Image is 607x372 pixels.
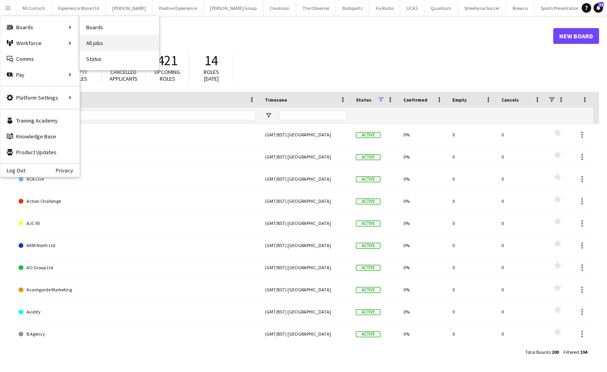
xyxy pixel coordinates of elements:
[580,349,587,355] span: 194
[19,279,255,301] a: Avantgarde Marketing
[497,190,546,212] div: 0
[497,257,546,278] div: 0
[19,234,255,257] a: AKM North Ltd
[400,0,424,16] button: UCAS
[356,309,380,315] span: Active
[260,234,351,256] div: (GMT/BST) [GEOGRAPHIC_DATA]
[263,0,296,16] button: Creatisan
[356,97,371,103] span: Status
[356,243,380,249] span: Active
[497,279,546,300] div: 0
[356,132,380,138] span: Active
[260,124,351,145] div: (GMT/BST) [GEOGRAPHIC_DATA]
[399,146,448,168] div: 0%
[19,257,255,279] a: AO Group Ltd
[448,279,497,300] div: 0
[33,111,255,120] input: Board name Filter Input
[80,51,159,67] a: Status
[399,124,448,145] div: 0%
[260,301,351,323] div: (GMT/BST) [GEOGRAPHIC_DATA]
[552,349,559,355] span: 200
[553,28,599,44] a: New Board
[0,90,79,106] div: Platform Settings
[399,190,448,212] div: 0%
[0,67,79,83] div: Pay
[110,68,138,82] span: Cancelled applicants
[399,168,448,190] div: 0%
[399,301,448,323] div: 0%
[356,287,380,293] span: Active
[501,97,519,103] span: Cancels
[157,52,178,69] span: 421
[260,190,351,212] div: (GMT/BST) [GEOGRAPHIC_DATA]
[448,168,497,190] div: 0
[399,323,448,345] div: 0%
[356,331,380,337] span: Active
[399,279,448,300] div: 0%
[0,128,79,144] a: Knowledge Base
[14,30,553,42] h1: Boards
[452,97,467,103] span: Empty
[564,344,587,360] div: :
[296,0,336,16] button: The Observer
[80,35,159,51] a: All jobs
[19,323,255,345] a: B Agency
[525,349,550,355] span: Total Boards
[19,190,255,212] a: Action Challenge
[356,265,380,271] span: Active
[369,0,400,16] button: Fix Radio
[356,176,380,182] span: Active
[0,35,79,51] div: Workforce
[80,19,159,35] a: Boards
[0,19,79,35] div: Boards
[448,323,497,345] div: 0
[52,0,106,16] button: Experience Wave Ltd
[260,257,351,278] div: (GMT/BST) [GEOGRAPHIC_DATA]
[0,167,25,174] a: Log Out
[155,68,180,82] span: Upcoming roles
[356,198,380,204] span: Active
[497,301,546,323] div: 0
[448,257,497,278] div: 0
[448,301,497,323] div: 0
[260,279,351,300] div: (GMT/BST) [GEOGRAPHIC_DATA]
[16,0,52,16] button: McCurrach
[56,167,79,174] a: Privacy
[399,212,448,234] div: 0%
[0,144,79,160] a: Product Updates
[204,68,219,82] span: Roles [DATE]
[279,111,346,120] input: Timezone Filter Input
[106,0,153,16] button: [PERSON_NAME]
[260,212,351,234] div: (GMT/BST) [GEOGRAPHIC_DATA]
[153,0,204,16] button: Positive Experience
[458,0,506,16] button: Streetwise Soccer
[448,234,497,256] div: 0
[448,190,497,212] div: 0
[204,52,218,69] span: 14
[506,0,534,16] button: Brewco
[204,0,263,16] button: [PERSON_NAME] Group
[19,212,255,234] a: AJC 93
[497,212,546,234] div: 0
[448,212,497,234] div: 0
[424,0,458,16] button: Quantum
[265,112,272,119] button: Open Filter Menu
[356,221,380,227] span: Active
[260,323,351,345] div: (GMT/BST) [GEOGRAPHIC_DATA]
[594,3,603,13] a: 34
[0,113,79,128] a: Training Academy
[19,146,255,168] a: Above & Beyond
[525,344,559,360] div: :
[598,2,604,7] span: 34
[399,257,448,278] div: 0%
[497,323,546,345] div: 0
[356,154,380,160] span: Active
[260,168,351,190] div: (GMT/BST) [GEOGRAPHIC_DATA]
[534,0,592,16] button: Sports Presentation Co
[448,124,497,145] div: 0
[19,168,255,190] a: ACA Live
[497,234,546,256] div: 0
[260,146,351,168] div: (GMT/BST) [GEOGRAPHIC_DATA]
[0,51,79,67] a: Comms
[497,124,546,145] div: 0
